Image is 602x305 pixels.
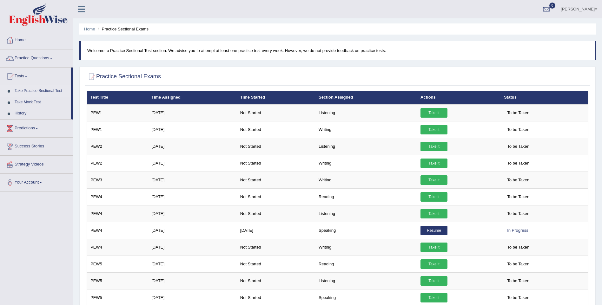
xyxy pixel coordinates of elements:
[0,68,71,83] a: Tests
[148,272,237,289] td: [DATE]
[504,243,533,252] span: To be Taken
[148,239,237,256] td: [DATE]
[87,188,148,205] td: PEW4
[12,85,71,97] a: Take Practice Sectional Test
[420,159,447,168] a: Take it
[504,226,531,235] div: In Progress
[315,91,417,104] th: Section Assigned
[0,174,73,190] a: Your Account
[237,172,315,188] td: Not Started
[315,256,417,272] td: Reading
[87,272,148,289] td: PEW5
[237,121,315,138] td: Not Started
[504,209,533,218] span: To be Taken
[148,138,237,155] td: [DATE]
[417,91,500,104] th: Actions
[148,256,237,272] td: [DATE]
[0,156,73,172] a: Strategy Videos
[504,276,533,286] span: To be Taken
[237,104,315,121] td: Not Started
[315,155,417,172] td: Writing
[84,27,95,31] a: Home
[148,205,237,222] td: [DATE]
[420,125,447,134] a: Take it
[315,205,417,222] td: Listening
[87,91,148,104] th: Test Title
[148,222,237,239] td: [DATE]
[87,239,148,256] td: PEW4
[237,138,315,155] td: Not Started
[148,104,237,121] td: [DATE]
[420,243,447,252] a: Take it
[504,108,533,118] span: To be Taken
[420,108,447,118] a: Take it
[148,91,237,104] th: Time Assigned
[87,155,148,172] td: PEW2
[87,72,161,81] h2: Practice Sectional Exams
[237,188,315,205] td: Not Started
[12,97,71,108] a: Take Mock Test
[12,108,71,119] a: History
[96,26,149,32] li: Practice Sectional Exams
[237,155,315,172] td: Not Started
[237,239,315,256] td: Not Started
[504,259,533,269] span: To be Taken
[420,293,447,302] a: Take it
[504,175,533,185] span: To be Taken
[549,3,556,9] span: 0
[315,121,417,138] td: Writing
[148,121,237,138] td: [DATE]
[237,222,315,239] td: [DATE]
[87,256,148,272] td: PEW5
[315,104,417,121] td: Listening
[504,142,533,151] span: To be Taken
[87,121,148,138] td: PEW1
[315,172,417,188] td: Writing
[420,142,447,151] a: Take it
[420,175,447,185] a: Take it
[237,272,315,289] td: Not Started
[148,172,237,188] td: [DATE]
[504,159,533,168] span: To be Taken
[237,205,315,222] td: Not Started
[315,272,417,289] td: Listening
[315,188,417,205] td: Reading
[420,192,447,202] a: Take it
[420,226,447,235] a: Resume
[87,48,589,54] p: Welcome to Practice Sectional Test section. We advise you to attempt at least one practice test e...
[87,138,148,155] td: PEW2
[0,120,73,135] a: Predictions
[420,209,447,218] a: Take it
[0,138,73,153] a: Success Stories
[0,31,73,47] a: Home
[504,192,533,202] span: To be Taken
[504,293,533,302] span: To be Taken
[87,104,148,121] td: PEW1
[315,239,417,256] td: Writing
[148,188,237,205] td: [DATE]
[237,91,315,104] th: Time Started
[87,205,148,222] td: PEW4
[237,256,315,272] td: Not Started
[504,125,533,134] span: To be Taken
[420,276,447,286] a: Take it
[315,222,417,239] td: Speaking
[87,222,148,239] td: PEW4
[87,172,148,188] td: PEW3
[420,259,447,269] a: Take it
[500,91,588,104] th: Status
[315,138,417,155] td: Listening
[0,49,73,65] a: Practice Questions
[148,155,237,172] td: [DATE]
